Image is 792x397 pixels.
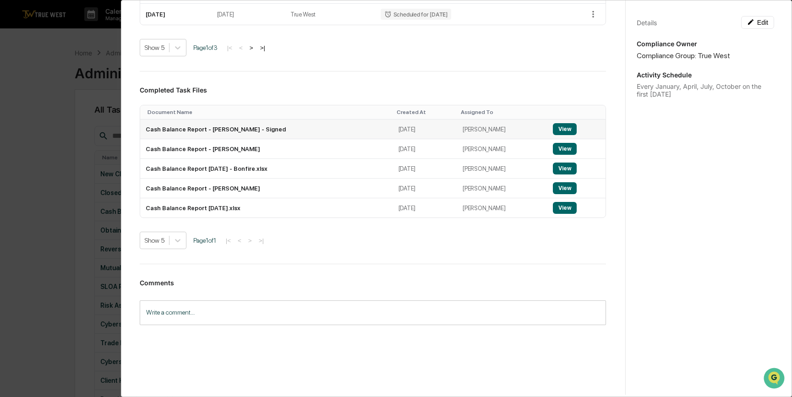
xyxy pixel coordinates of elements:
[393,120,457,139] td: [DATE]
[381,9,451,20] div: Scheduled for [DATE]
[140,159,393,179] td: Cash Balance Report [DATE] - Bonfire.xlsx
[140,179,393,198] td: Cash Balance Report - [PERSON_NAME]
[235,237,244,245] button: <
[31,70,150,79] div: Start new chat
[91,155,111,162] span: Pylon
[457,179,547,198] td: [PERSON_NAME]
[236,44,246,52] button: <
[555,109,602,115] div: Toggle SortBy
[63,112,117,128] a: 🗄️Attestations
[18,115,59,125] span: Preclearance
[257,44,268,52] button: >|
[741,16,774,29] button: Edit
[5,112,63,128] a: 🖐️Preclearance
[224,44,235,52] button: |<
[223,237,234,245] button: |<
[397,109,453,115] div: Toggle SortBy
[5,129,61,146] a: 🔎Data Lookup
[393,159,457,179] td: [DATE]
[256,237,267,245] button: >|
[285,4,375,25] td: True West
[246,237,255,245] button: >
[247,44,256,52] button: >
[461,109,544,115] div: Toggle SortBy
[18,133,58,142] span: Data Lookup
[193,237,216,244] span: Page 1 of 1
[637,82,774,98] div: Every January, April, July, October on the first [DATE]
[637,19,657,27] div: Details
[553,182,577,194] button: View
[393,139,457,159] td: [DATE]
[393,179,457,198] td: [DATE]
[637,40,774,48] p: Compliance Owner
[140,120,393,139] td: Cash Balance Report - [PERSON_NAME] - Signed
[9,134,16,141] div: 🔎
[140,198,393,218] td: Cash Balance Report [DATE].xlsx
[553,123,577,135] button: View
[212,4,285,25] td: [DATE]
[457,139,547,159] td: [PERSON_NAME]
[156,73,167,84] button: Start new chat
[76,115,114,125] span: Attestations
[393,198,457,218] td: [DATE]
[31,79,116,87] div: We're available if you need us!
[193,44,218,51] span: Page 1 of 3
[763,367,787,392] iframe: Open customer support
[9,116,16,124] div: 🖐️
[637,51,774,60] div: Compliance Group: True West
[553,163,577,174] button: View
[457,159,547,179] td: [PERSON_NAME]
[147,109,389,115] div: Toggle SortBy
[637,71,774,79] p: Activity Schedule
[457,198,547,218] td: [PERSON_NAME]
[553,202,577,214] button: View
[9,19,167,34] p: How can we help?
[140,279,606,287] h3: Comments
[140,86,606,94] h3: Completed Task Files
[66,116,74,124] div: 🗄️
[65,155,111,162] a: Powered byPylon
[140,4,212,25] td: [DATE]
[553,143,577,155] button: View
[140,139,393,159] td: Cash Balance Report - [PERSON_NAME]
[9,70,26,87] img: 1746055101610-c473b297-6a78-478c-a979-82029cc54cd1
[457,120,547,139] td: [PERSON_NAME]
